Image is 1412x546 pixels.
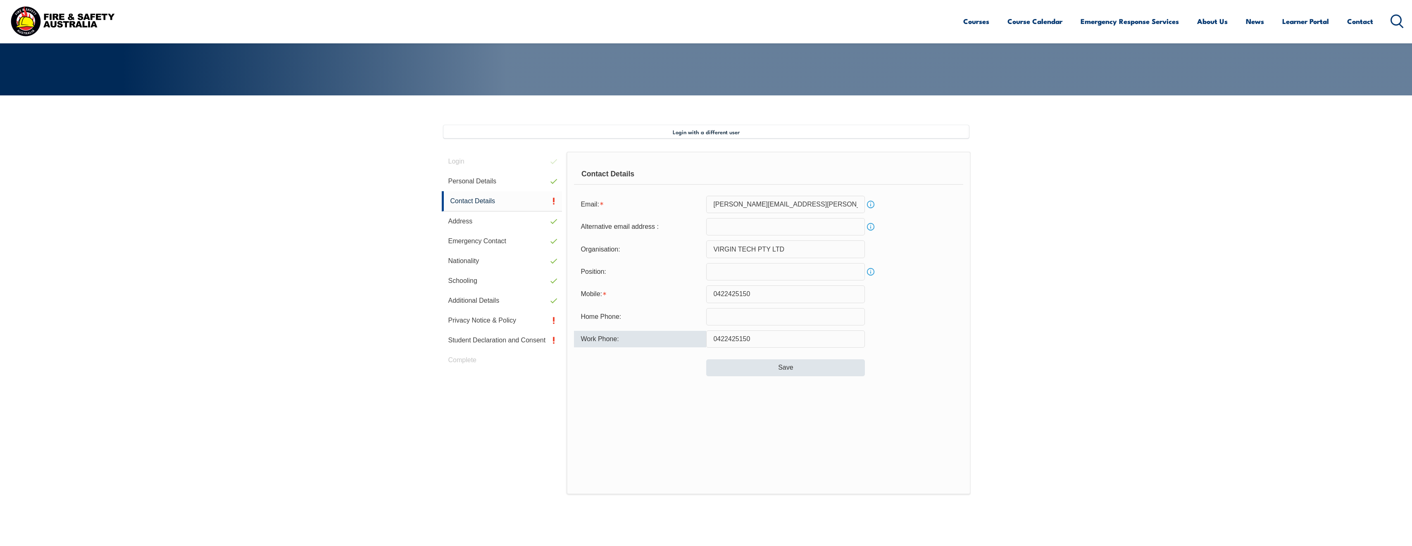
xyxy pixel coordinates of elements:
[574,241,706,257] div: Organisation:
[442,251,562,271] a: Nationality
[574,331,706,347] div: Work Phone:
[865,266,876,278] a: Info
[442,171,562,191] a: Personal Details
[442,191,562,211] a: Contact Details
[706,330,865,348] input: Phone numbers must be numeric, 10 characters and contain no spaces.
[1197,10,1228,32] a: About Us
[865,221,876,233] a: Info
[574,309,706,325] div: Home Phone:
[442,271,562,291] a: Schooling
[706,285,865,303] input: Mobile numbers must be numeric, 10 characters and contain no spaces.
[706,359,865,376] button: Save
[442,211,562,231] a: Address
[865,199,876,210] a: Info
[442,231,562,251] a: Emergency Contact
[1081,10,1179,32] a: Emergency Response Services
[1246,10,1264,32] a: News
[442,330,562,350] a: Student Declaration and Consent
[442,291,562,311] a: Additional Details
[673,128,740,135] span: Login with a different user
[442,311,562,330] a: Privacy Notice & Policy
[574,164,963,185] div: Contact Details
[574,219,706,235] div: Alternative email address :
[1282,10,1329,32] a: Learner Portal
[574,197,706,212] div: Email is required.
[706,308,865,325] input: Phone numbers must be numeric, 10 characters and contain no spaces.
[574,264,706,280] div: Position:
[963,10,989,32] a: Courses
[1347,10,1373,32] a: Contact
[574,286,706,302] div: Mobile is required.
[1007,10,1062,32] a: Course Calendar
